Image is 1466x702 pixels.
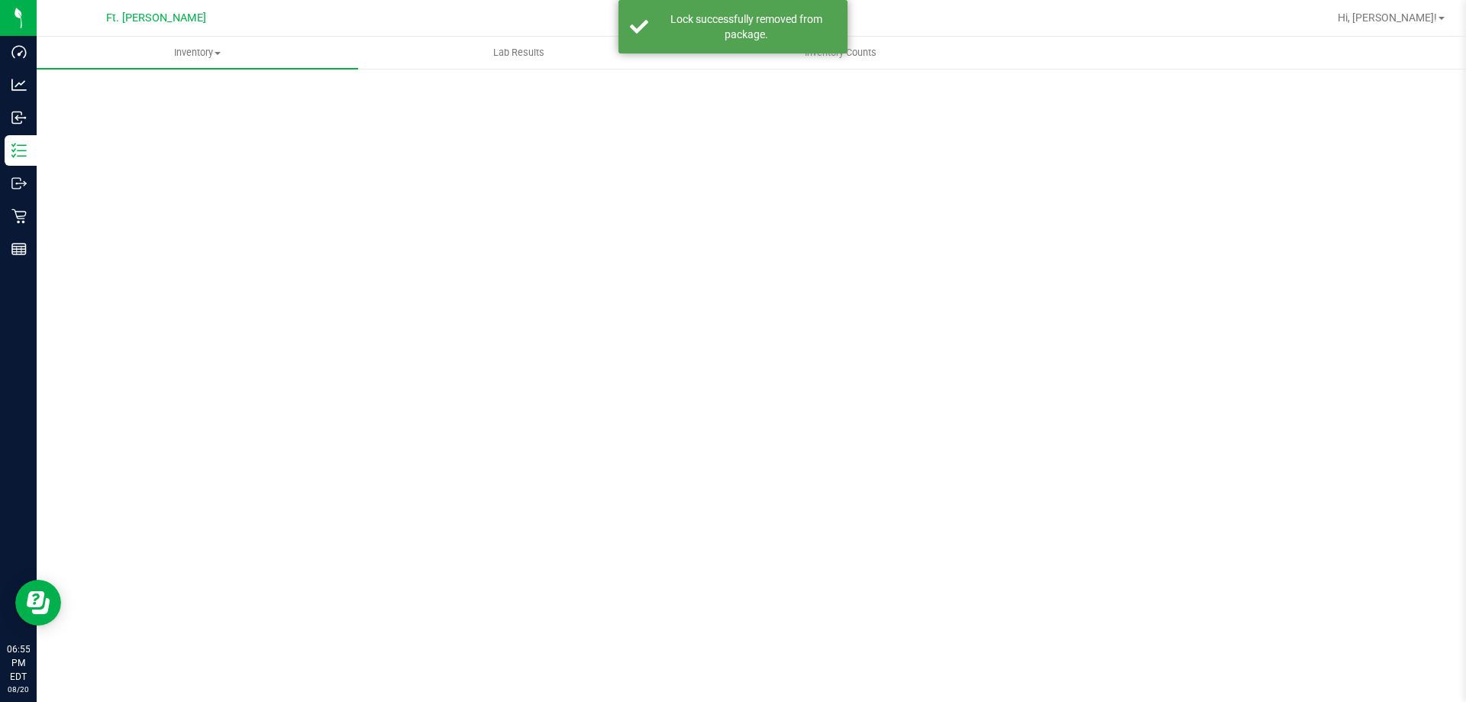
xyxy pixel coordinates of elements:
[11,110,27,125] inline-svg: Inbound
[11,241,27,257] inline-svg: Reports
[473,46,565,60] span: Lab Results
[1338,11,1437,24] span: Hi, [PERSON_NAME]!
[15,580,61,626] iframe: Resource center
[657,11,836,42] div: Lock successfully removed from package.
[358,37,680,69] a: Lab Results
[106,11,206,24] span: Ft. [PERSON_NAME]
[11,143,27,158] inline-svg: Inventory
[7,642,30,684] p: 06:55 PM EDT
[7,684,30,695] p: 08/20
[11,209,27,224] inline-svg: Retail
[11,176,27,191] inline-svg: Outbound
[11,44,27,60] inline-svg: Dashboard
[11,77,27,92] inline-svg: Analytics
[37,46,358,60] span: Inventory
[37,37,358,69] a: Inventory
